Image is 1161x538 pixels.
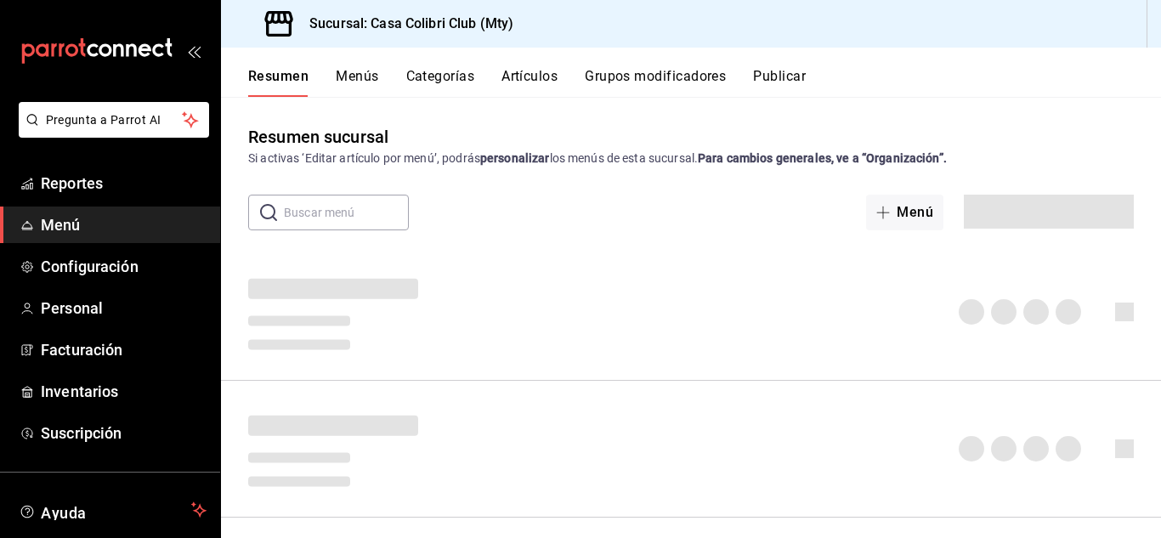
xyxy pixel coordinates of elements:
span: Menú [41,213,207,236]
div: Si activas ‘Editar artículo por menú’, podrás los menús de esta sucursal. [248,150,1134,167]
span: Suscripción [41,422,207,445]
span: Personal [41,297,207,320]
span: Configuración [41,255,207,278]
button: Pregunta a Parrot AI [19,102,209,138]
input: Buscar menú [284,195,409,229]
button: Categorías [406,68,475,97]
button: Grupos modificadores [585,68,726,97]
button: Resumen [248,68,309,97]
span: Ayuda [41,500,184,520]
button: Publicar [753,68,806,97]
div: Resumen sucursal [248,124,388,150]
div: navigation tabs [248,68,1161,97]
span: Facturación [41,338,207,361]
span: Pregunta a Parrot AI [46,111,183,129]
a: Pregunta a Parrot AI [12,123,209,141]
span: Inventarios [41,380,207,403]
span: Reportes [41,172,207,195]
button: Artículos [501,68,558,97]
button: open_drawer_menu [187,44,201,58]
strong: Para cambios generales, ve a “Organización”. [698,151,947,165]
button: Menú [866,195,943,230]
button: Menús [336,68,378,97]
h3: Sucursal: Casa Colibri Club (Mty) [296,14,513,34]
strong: personalizar [480,151,550,165]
